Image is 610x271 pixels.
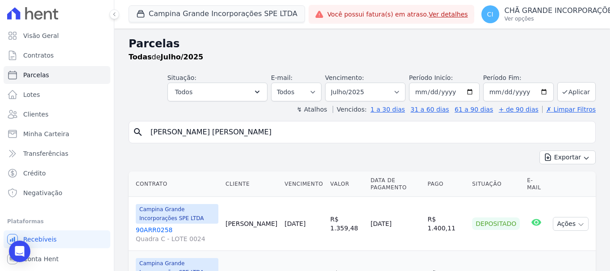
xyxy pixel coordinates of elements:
label: Situação: [167,74,196,81]
th: Valor [327,171,367,197]
span: Visão Geral [23,31,59,40]
strong: Todas [129,53,152,61]
a: Ver detalhes [429,11,468,18]
strong: Julho/2025 [161,53,204,61]
input: Buscar por nome do lote ou do cliente [145,123,592,141]
th: Cliente [222,171,281,197]
span: Contratos [23,51,54,60]
button: Ações [553,217,589,231]
a: Lotes [4,86,110,104]
button: Exportar [539,150,596,164]
span: Crédito [23,169,46,178]
a: Recebíveis [4,230,110,248]
a: 1 a 30 dias [371,106,405,113]
th: E-mail [523,171,549,197]
th: Pago [424,171,469,197]
div: Plataformas [7,216,107,227]
th: Situação [468,171,523,197]
td: [DATE] [367,197,424,251]
span: Quadra C - LOTE 0024 [136,234,218,243]
td: R$ 1.359,48 [327,197,367,251]
span: Parcelas [23,71,49,79]
button: Aplicar [557,82,596,101]
th: Vencimento [281,171,326,197]
span: Clientes [23,110,48,119]
button: Todos [167,83,267,101]
a: Parcelas [4,66,110,84]
td: R$ 1.400,11 [424,197,469,251]
label: Vencidos: [333,106,367,113]
button: Campina Grande Incorporações SPE LTDA [129,5,305,22]
th: Data de Pagamento [367,171,424,197]
h2: Parcelas [129,36,596,52]
span: Lotes [23,90,40,99]
div: Open Intercom Messenger [9,241,30,262]
a: [DATE] [284,220,305,227]
label: E-mail: [271,74,293,81]
p: de [129,52,203,63]
span: Todos [175,87,192,97]
i: search [133,127,143,138]
label: ↯ Atalhos [297,106,327,113]
span: CI [487,11,493,17]
label: Vencimento: [325,74,364,81]
label: Período Fim: [483,73,554,83]
a: + de 90 dias [499,106,539,113]
span: Negativação [23,188,63,197]
label: Período Inicío: [409,74,453,81]
span: Minha Carteira [23,129,69,138]
span: Recebíveis [23,235,57,244]
th: Contrato [129,171,222,197]
a: ✗ Limpar Filtros [542,106,596,113]
a: Conta Hent [4,250,110,268]
a: Visão Geral [4,27,110,45]
span: Conta Hent [23,254,58,263]
a: Crédito [4,164,110,182]
a: 31 a 60 dias [410,106,449,113]
span: Transferências [23,149,68,158]
td: [PERSON_NAME] [222,197,281,251]
a: Contratos [4,46,110,64]
a: 90ARR0258Quadra C - LOTE 0024 [136,225,218,243]
a: Clientes [4,105,110,123]
div: Depositado [472,217,520,230]
span: Campina Grande Incorporações SPE LTDA [136,204,218,224]
a: Minha Carteira [4,125,110,143]
a: Transferências [4,145,110,163]
span: Você possui fatura(s) em atraso. [327,10,468,19]
a: 61 a 90 dias [455,106,493,113]
a: Negativação [4,184,110,202]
